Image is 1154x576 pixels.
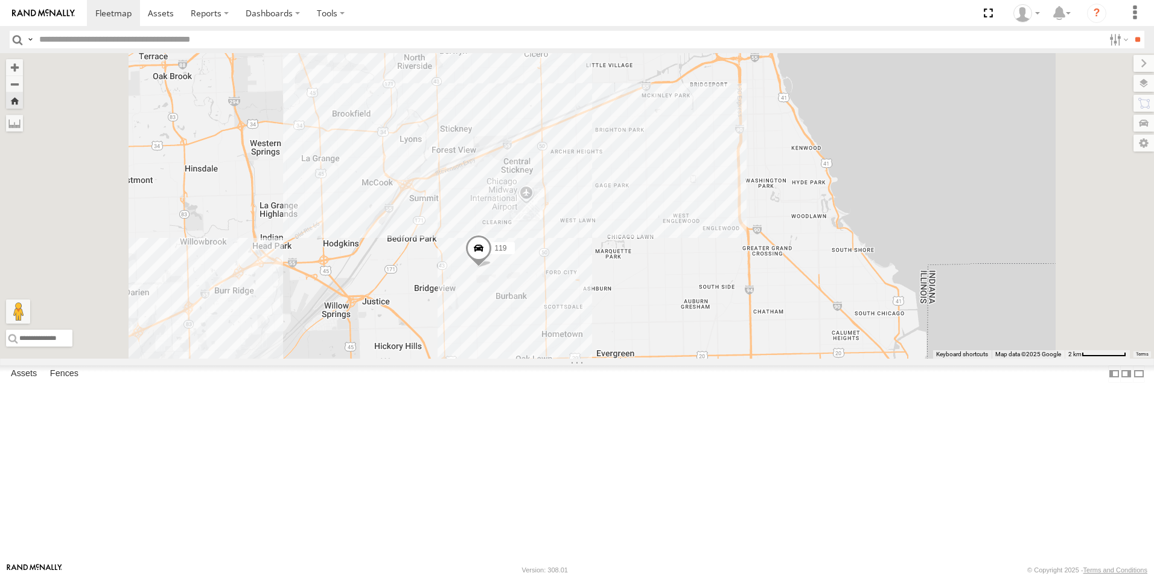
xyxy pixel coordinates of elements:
[12,9,75,18] img: rand-logo.svg
[995,351,1061,357] span: Map data ©2025 Google
[1105,31,1130,48] label: Search Filter Options
[1120,365,1132,383] label: Dock Summary Table to the Right
[1009,4,1044,22] div: Ed Pruneda
[5,365,43,382] label: Assets
[1133,135,1154,152] label: Map Settings
[1083,566,1147,574] a: Terms and Conditions
[1087,4,1106,23] i: ?
[1108,365,1120,383] label: Dock Summary Table to the Left
[6,59,23,75] button: Zoom in
[6,299,30,324] button: Drag Pegman onto the map to open Street View
[1133,365,1145,383] label: Hide Summary Table
[1068,351,1082,357] span: 2 km
[6,92,23,109] button: Zoom Home
[25,31,35,48] label: Search Query
[522,566,568,574] div: Version: 308.01
[1027,566,1147,574] div: © Copyright 2025 -
[6,115,23,132] label: Measure
[44,365,84,382] label: Fences
[494,244,506,252] span: 119
[7,564,62,576] a: Visit our Website
[6,75,23,92] button: Zoom out
[1065,350,1130,359] button: Map Scale: 2 km per 70 pixels
[936,350,988,359] button: Keyboard shortcuts
[1136,352,1149,357] a: Terms (opens in new tab)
